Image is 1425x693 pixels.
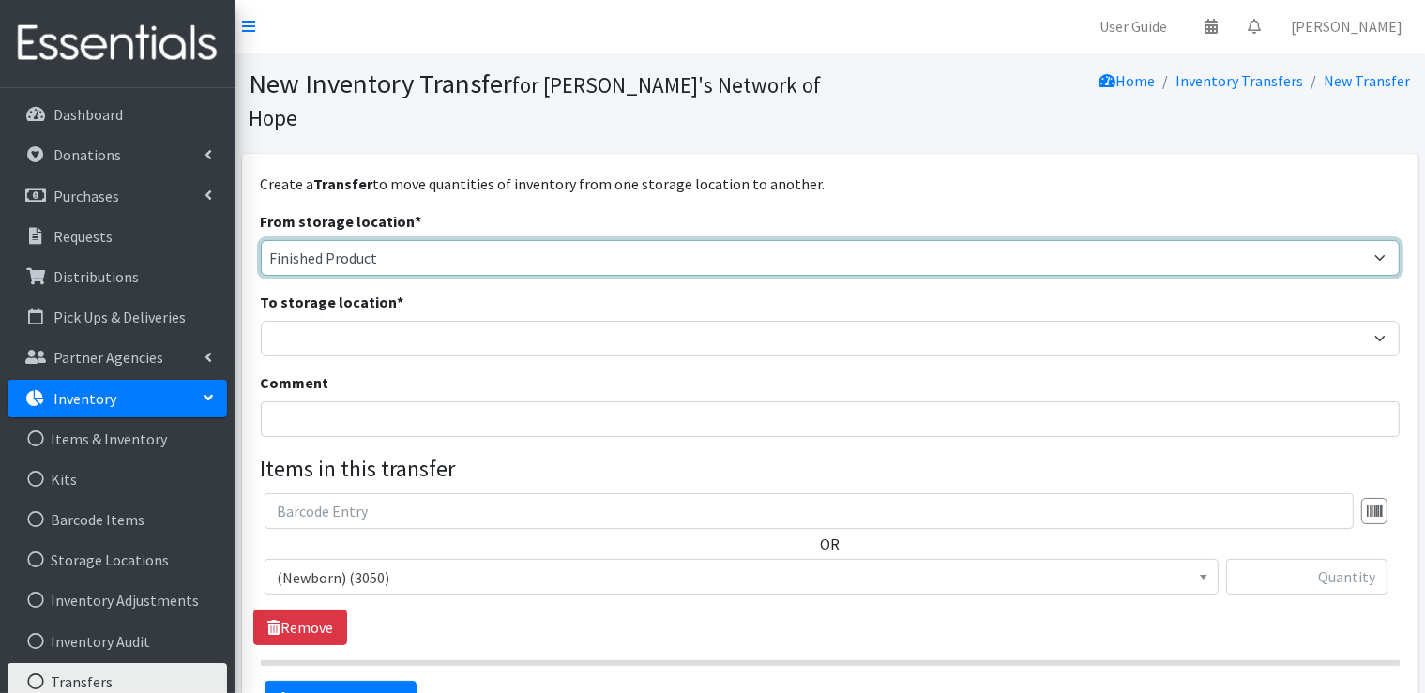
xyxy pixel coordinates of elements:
small: for [PERSON_NAME]'s Network of Hope [250,71,822,131]
p: Distributions [53,267,139,286]
label: OR [820,533,840,555]
a: Inventory Adjustments [8,581,227,619]
label: Comment [261,371,329,394]
input: Quantity [1226,559,1387,595]
p: Requests [53,227,113,246]
legend: Items in this transfer [261,452,1400,486]
a: Barcode Items [8,501,227,538]
h1: New Inventory Transfer [250,68,824,132]
a: Inventory [8,380,227,417]
a: Partner Agencies [8,339,227,376]
a: Pick Ups & Deliveries [8,298,227,336]
img: HumanEssentials [8,12,227,75]
p: Create a to move quantities of inventory from one storage location to another. [261,173,1400,195]
span: (Newborn) (3050) [265,559,1219,595]
p: Donations [53,145,121,164]
a: Donations [8,136,227,173]
abbr: required [398,293,404,311]
a: Storage Locations [8,541,227,579]
strong: Transfer [314,174,373,193]
a: New Transfer [1325,71,1411,90]
a: Remove [253,610,347,645]
abbr: required [416,212,422,231]
p: Dashboard [53,105,123,124]
a: Purchases [8,177,227,215]
label: To storage location [261,291,404,313]
p: Pick Ups & Deliveries [53,308,186,326]
a: Inventory Audit [8,623,227,660]
p: Purchases [53,187,119,205]
a: Dashboard [8,96,227,133]
span: (Newborn) (3050) [277,565,1206,591]
p: Inventory [53,389,116,408]
a: Home [1099,71,1156,90]
a: Items & Inventory [8,420,227,458]
p: Partner Agencies [53,348,163,367]
label: From storage location [261,210,422,233]
a: Requests [8,218,227,255]
input: Barcode Entry [265,493,1354,529]
a: User Guide [1084,8,1182,45]
a: Kits [8,460,227,498]
a: Distributions [8,258,227,295]
a: [PERSON_NAME] [1276,8,1417,45]
a: Inventory Transfers [1176,71,1304,90]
